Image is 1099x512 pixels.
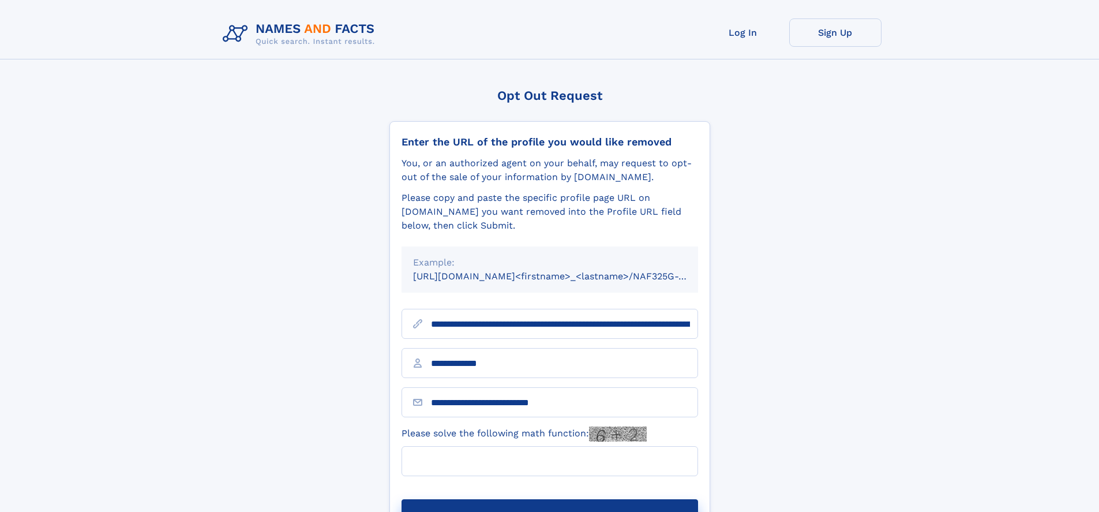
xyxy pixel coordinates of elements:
[402,191,698,233] div: Please copy and paste the specific profile page URL on [DOMAIN_NAME] you want removed into the Pr...
[402,427,647,442] label: Please solve the following math function:
[789,18,882,47] a: Sign Up
[218,18,384,50] img: Logo Names and Facts
[413,256,687,270] div: Example:
[697,18,789,47] a: Log In
[413,271,720,282] small: [URL][DOMAIN_NAME]<firstname>_<lastname>/NAF325G-xxxxxxxx
[402,136,698,148] div: Enter the URL of the profile you would like removed
[389,88,710,103] div: Opt Out Request
[402,156,698,184] div: You, or an authorized agent on your behalf, may request to opt-out of the sale of your informatio...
